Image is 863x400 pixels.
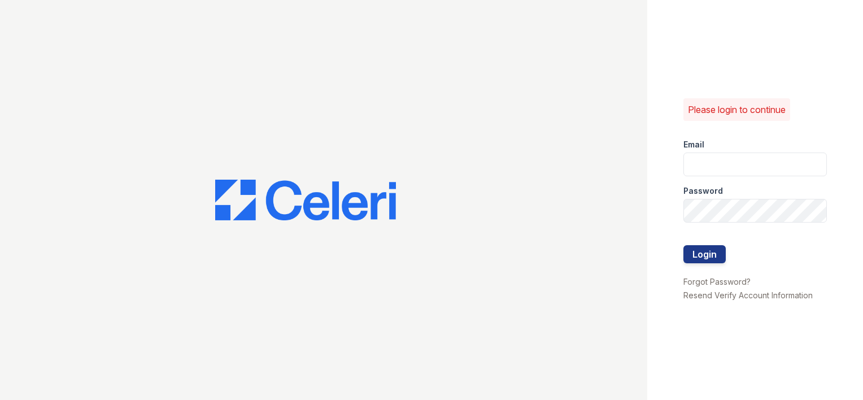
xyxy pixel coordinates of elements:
[683,185,723,197] label: Password
[683,277,751,286] a: Forgot Password?
[683,245,726,263] button: Login
[683,290,813,300] a: Resend Verify Account Information
[683,139,704,150] label: Email
[688,103,786,116] p: Please login to continue
[215,180,396,220] img: CE_Logo_Blue-a8612792a0a2168367f1c8372b55b34899dd931a85d93a1a3d3e32e68fde9ad4.png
